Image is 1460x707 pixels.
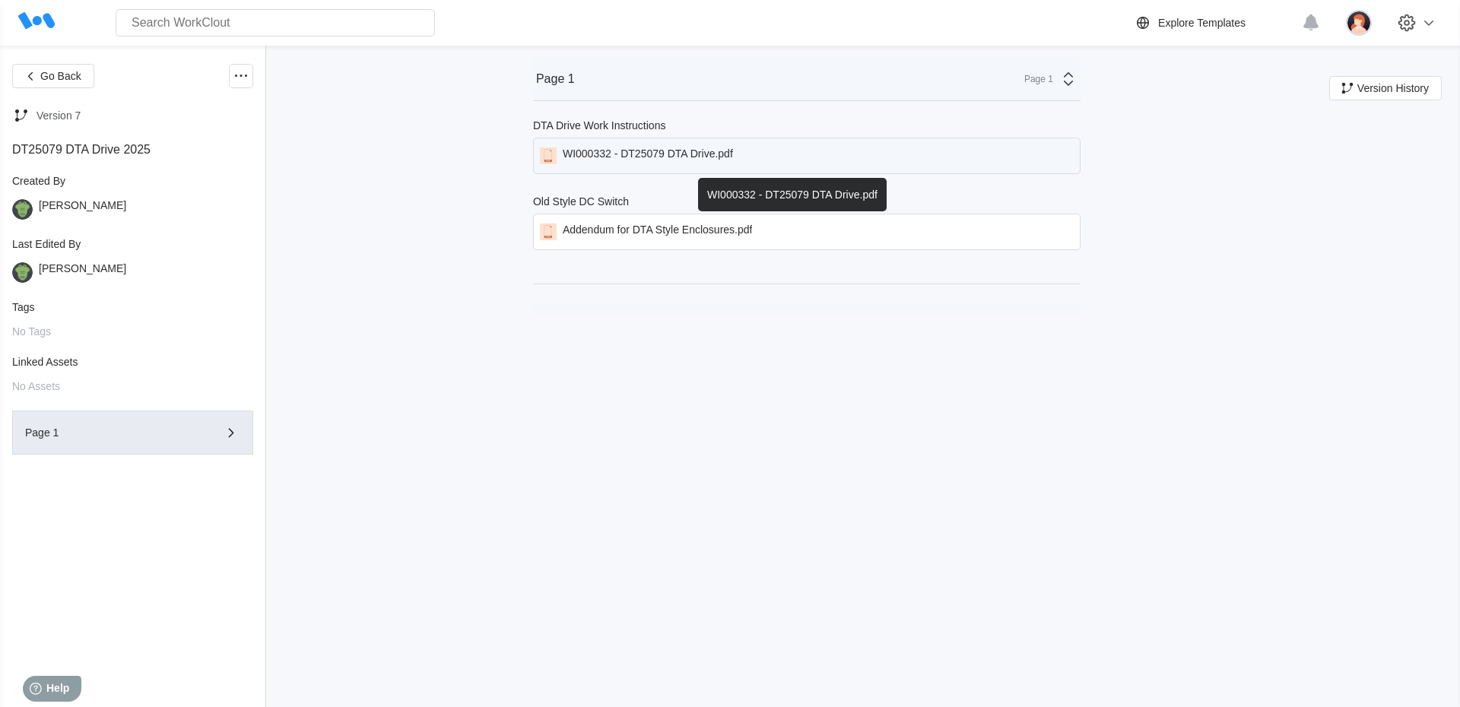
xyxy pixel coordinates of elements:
[12,238,253,250] div: Last Edited By
[536,72,575,86] div: Page 1
[116,9,435,36] input: Search WorkClout
[25,427,197,438] div: Page 1
[698,178,887,211] div: WI000332 - DT25079 DTA Drive.pdf
[36,109,81,122] div: Version 7
[1329,76,1442,100] button: Version History
[1346,10,1372,36] img: user-2.png
[12,325,253,338] div: No Tags
[12,143,253,157] div: DT25079 DTA Drive 2025
[1134,14,1294,32] a: Explore Templates
[12,411,253,455] button: Page 1
[1357,83,1429,94] span: Version History
[12,199,33,220] img: gator.png
[1158,17,1246,29] div: Explore Templates
[12,262,33,283] img: gator.png
[12,356,253,368] div: Linked Assets
[12,301,253,313] div: Tags
[12,64,94,88] button: Go Back
[563,147,733,164] div: WI000332 - DT25079 DTA Drive.pdf
[39,262,126,283] div: [PERSON_NAME]
[40,71,81,81] span: Go Back
[39,199,126,220] div: [PERSON_NAME]
[12,175,253,187] div: Created By
[533,195,629,208] div: Old Style DC Switch
[563,224,753,240] div: Addendum for DTA Style Enclosures.pdf
[12,380,253,392] div: No Assets
[1015,74,1053,84] div: Page 1
[533,119,666,132] div: DTA Drive Work Instructions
